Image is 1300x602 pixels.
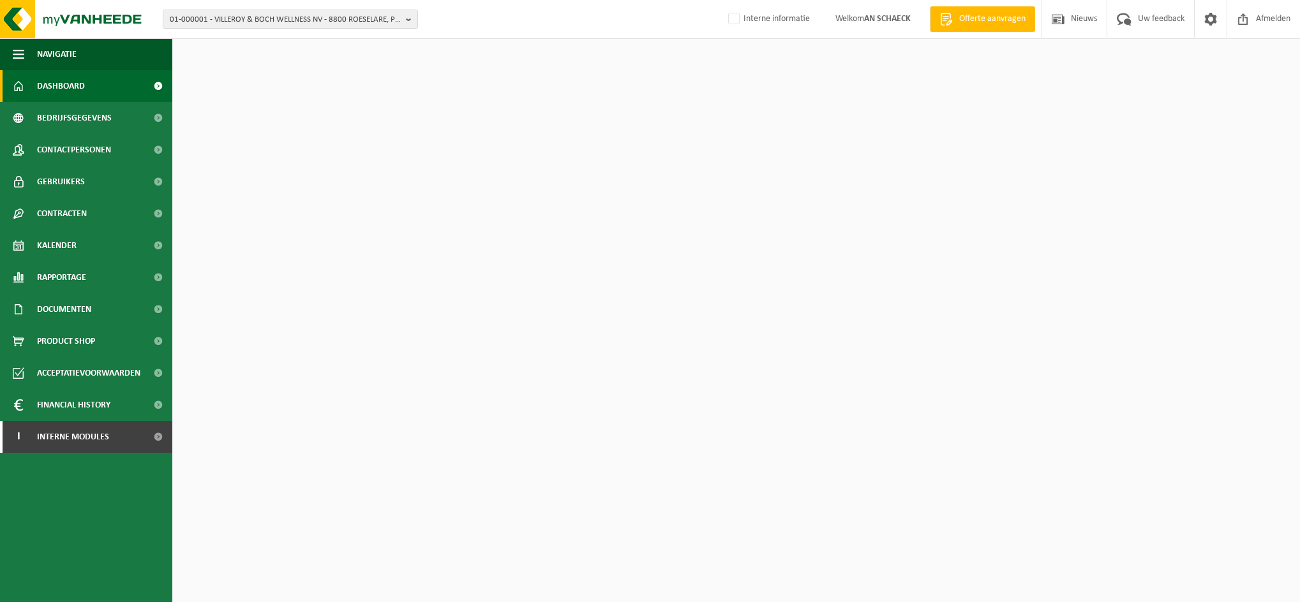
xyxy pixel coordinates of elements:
[13,421,24,453] span: I
[37,261,86,293] span: Rapportage
[37,293,91,325] span: Documenten
[37,198,87,230] span: Contracten
[930,6,1035,32] a: Offerte aanvragen
[37,389,110,421] span: Financial History
[163,10,418,29] button: 01-000001 - VILLEROY & BOCH WELLNESS NV - 8800 ROESELARE, POPULIERSTRAAT 1
[864,14,911,24] strong: AN SCHAECK
[170,10,401,29] span: 01-000001 - VILLEROY & BOCH WELLNESS NV - 8800 ROESELARE, POPULIERSTRAAT 1
[37,357,140,389] span: Acceptatievoorwaarden
[37,166,85,198] span: Gebruikers
[37,70,85,102] span: Dashboard
[37,421,109,453] span: Interne modules
[956,13,1029,26] span: Offerte aanvragen
[37,230,77,261] span: Kalender
[726,10,810,29] label: Interne informatie
[37,38,77,70] span: Navigatie
[37,325,95,357] span: Product Shop
[37,102,112,134] span: Bedrijfsgegevens
[37,134,111,166] span: Contactpersonen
